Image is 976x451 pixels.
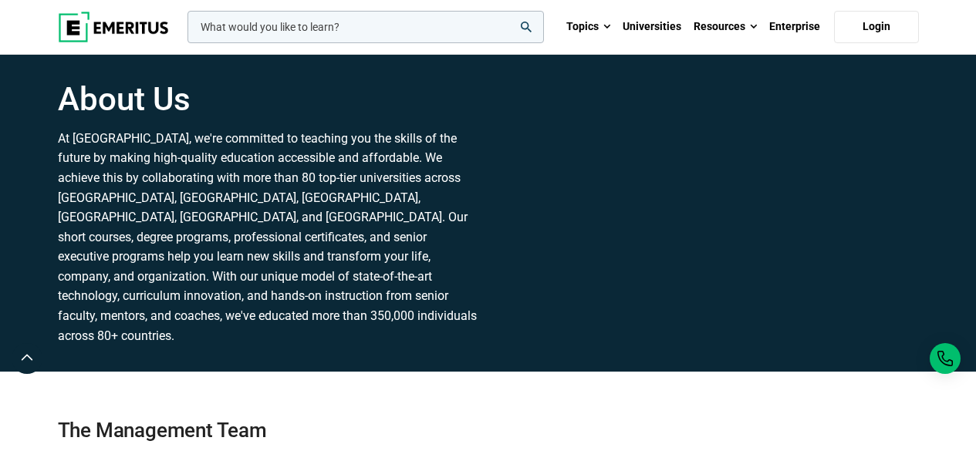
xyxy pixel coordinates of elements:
iframe: YouTube video player [498,101,919,344]
a: Login [834,11,919,43]
input: woocommerce-product-search-field-0 [187,11,544,43]
h2: The Management Team [58,372,919,444]
p: At [GEOGRAPHIC_DATA], we're committed to teaching you the skills of the future by making high-qua... [58,129,479,346]
h1: About Us [58,80,479,119]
